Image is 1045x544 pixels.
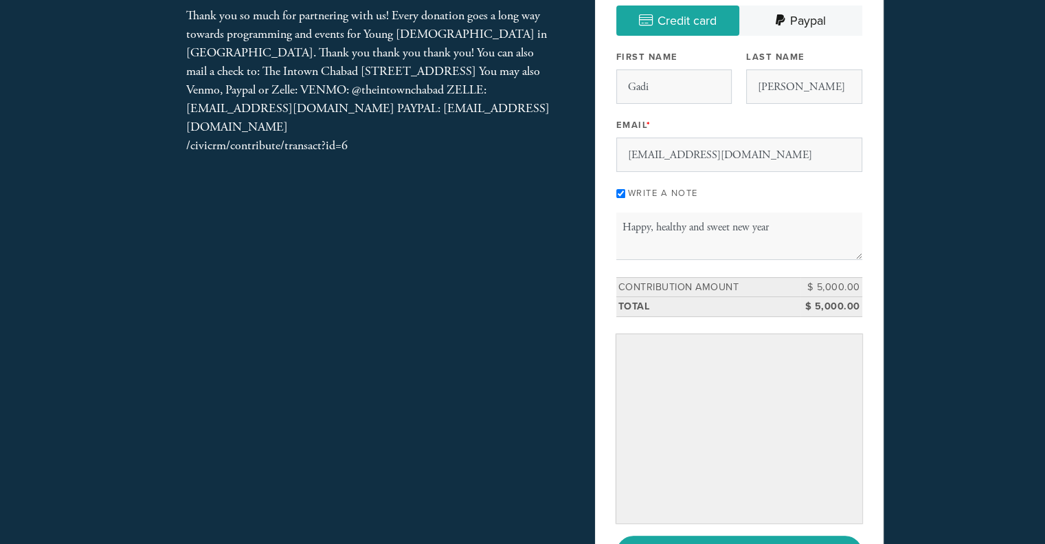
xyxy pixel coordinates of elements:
label: Email [616,119,651,131]
label: Last Name [746,51,805,63]
td: $ 5,000.00 [800,297,862,317]
a: Paypal [739,6,862,36]
a: Credit card [616,6,739,36]
td: Total [616,297,800,317]
td: $ 5,000.00 [800,277,862,297]
div: Thank you so much for partnering with us! Every donation goes a long way towards programming and ... [186,6,550,155]
label: First Name [616,51,678,63]
label: Write a note [628,188,698,199]
td: Contribution Amount [616,277,800,297]
div: /civicrm/contribute/transact?id=6 [186,136,550,155]
iframe: Secure payment input frame [619,337,859,521]
span: This field is required. [647,120,651,131]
